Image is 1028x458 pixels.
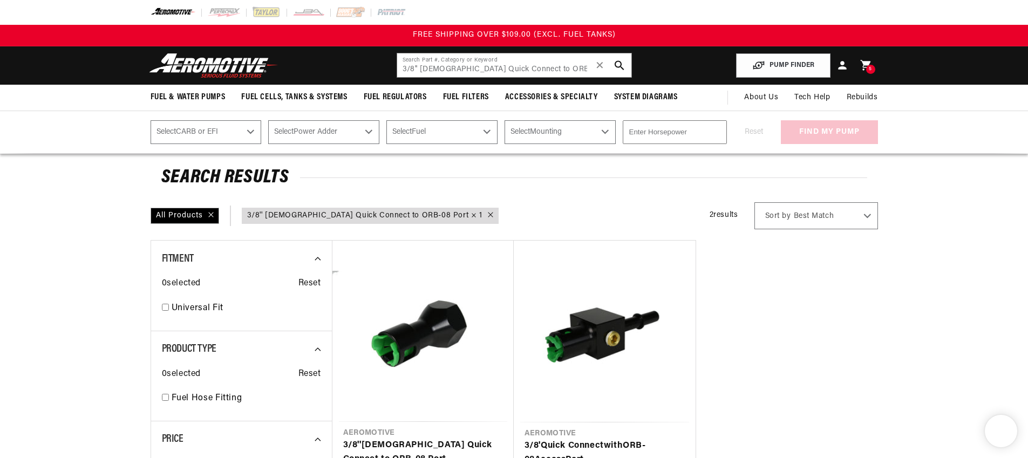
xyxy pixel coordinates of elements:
[786,85,838,111] summary: Tech Help
[386,120,498,144] select: Fuel
[247,210,482,222] a: 3/8'' [DEMOGRAPHIC_DATA] Quick Connect to ORB-08 Port × 1
[162,434,183,445] span: Price
[364,92,427,103] span: Fuel Regulators
[413,31,616,39] span: FREE SHIPPING OVER $109.00 (EXCL. FUEL TANKS)
[172,302,321,316] a: Universal Fit
[608,53,631,77] button: search button
[754,202,878,229] select: Sort by
[298,367,321,381] span: Reset
[794,92,830,104] span: Tech Help
[614,92,678,103] span: System Diagrams
[397,53,631,77] input: Search by Part Number, Category or Keyword
[161,169,867,187] h2: Search Results
[839,85,886,111] summary: Rebuilds
[146,53,281,78] img: Aeromotive
[435,85,497,110] summary: Fuel Filters
[162,367,201,381] span: 0 selected
[172,392,321,406] a: Fuel Hose Fitting
[356,85,435,110] summary: Fuel Regulators
[736,53,830,78] button: PUMP FINDER
[595,57,605,74] span: ✕
[847,92,878,104] span: Rebuilds
[162,254,194,264] span: Fitment
[241,92,347,103] span: Fuel Cells, Tanks & Systems
[505,92,598,103] span: Accessories & Specialty
[736,85,786,111] a: About Us
[623,120,727,144] input: Enter Horsepower
[151,120,262,144] select: CARB or EFI
[765,211,791,222] span: Sort by
[606,85,686,110] summary: System Diagrams
[268,120,379,144] select: Power Adder
[505,120,616,144] select: Mounting
[162,277,201,291] span: 0 selected
[744,93,778,101] span: About Us
[869,65,872,74] span: 5
[497,85,606,110] summary: Accessories & Specialty
[162,344,216,354] span: Product Type
[710,211,738,219] span: 2 results
[233,85,355,110] summary: Fuel Cells, Tanks & Systems
[142,85,234,110] summary: Fuel & Water Pumps
[151,208,219,224] div: All Products
[298,277,321,291] span: Reset
[443,92,489,103] span: Fuel Filters
[151,92,226,103] span: Fuel & Water Pumps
